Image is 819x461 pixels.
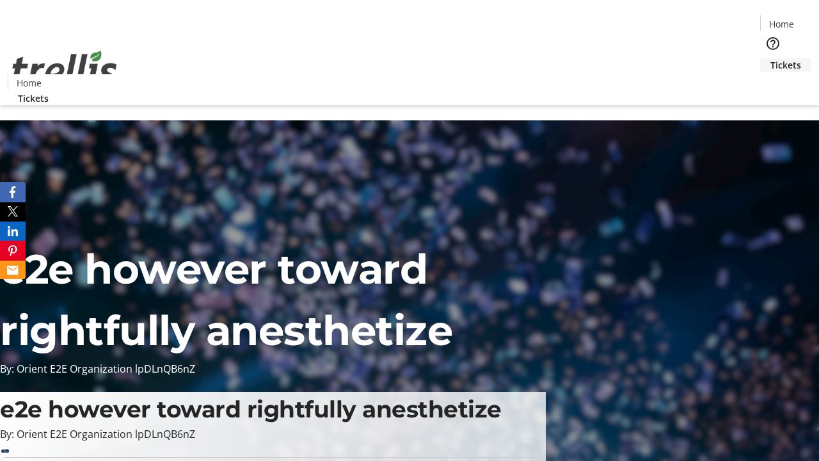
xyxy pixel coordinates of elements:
[769,17,794,31] span: Home
[760,58,811,72] a: Tickets
[17,76,42,90] span: Home
[8,36,122,101] img: Orient E2E Organization lpDLnQB6nZ's Logo
[760,72,786,97] button: Cart
[18,92,49,105] span: Tickets
[761,17,802,31] a: Home
[770,58,801,72] span: Tickets
[8,76,49,90] a: Home
[760,31,786,56] button: Help
[8,92,59,105] a: Tickets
